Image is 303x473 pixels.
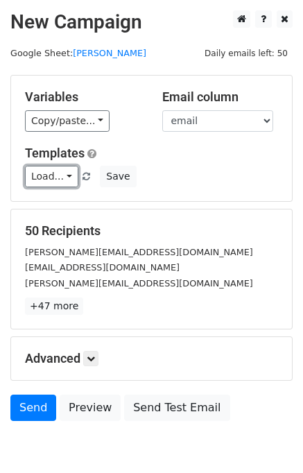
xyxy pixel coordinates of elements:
[10,395,56,421] a: Send
[162,89,279,105] h5: Email column
[10,48,146,58] small: Google Sheet:
[234,406,303,473] iframe: Chat Widget
[25,262,180,273] small: [EMAIL_ADDRESS][DOMAIN_NAME]
[25,247,253,257] small: [PERSON_NAME][EMAIL_ADDRESS][DOMAIN_NAME]
[25,166,78,187] a: Load...
[25,89,141,105] h5: Variables
[100,166,136,187] button: Save
[25,351,278,366] h5: Advanced
[25,223,278,239] h5: 50 Recipients
[200,48,293,58] a: Daily emails left: 50
[25,110,110,132] a: Copy/paste...
[25,298,83,315] a: +47 more
[124,395,230,421] a: Send Test Email
[200,46,293,61] span: Daily emails left: 50
[25,278,253,289] small: [PERSON_NAME][EMAIL_ADDRESS][DOMAIN_NAME]
[60,395,121,421] a: Preview
[10,10,293,34] h2: New Campaign
[25,146,85,160] a: Templates
[73,48,146,58] a: [PERSON_NAME]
